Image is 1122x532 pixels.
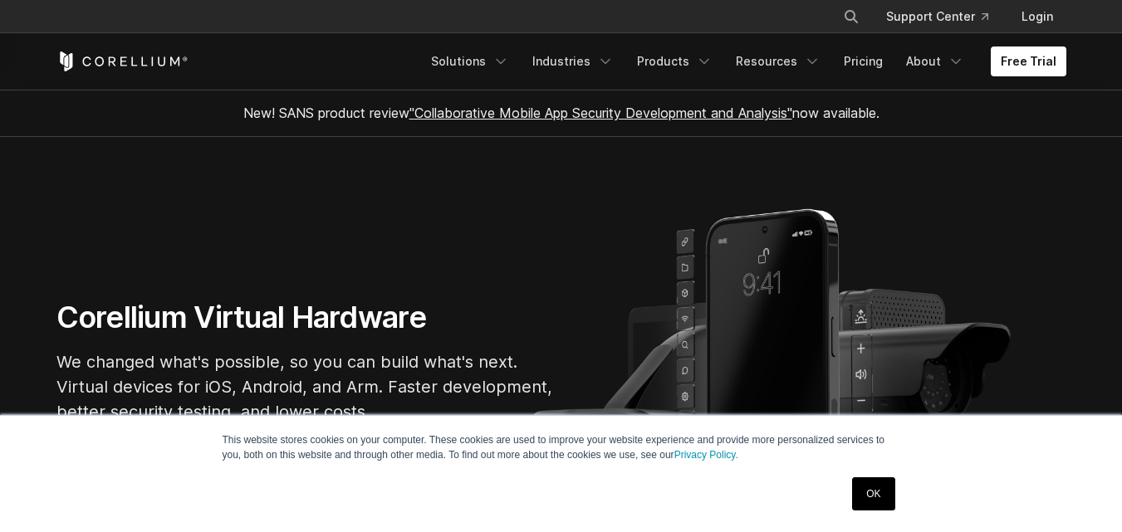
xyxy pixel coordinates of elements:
a: OK [852,477,894,510]
button: Search [836,2,866,32]
a: Free Trial [991,46,1066,76]
a: Solutions [421,46,519,76]
a: Products [627,46,723,76]
a: Corellium Home [56,51,189,71]
a: Login [1008,2,1066,32]
a: "Collaborative Mobile App Security Development and Analysis" [409,105,792,121]
div: Navigation Menu [421,46,1066,76]
div: Navigation Menu [823,2,1066,32]
a: Resources [726,46,830,76]
span: New! SANS product review now available. [243,105,879,121]
p: We changed what's possible, so you can build what's next. Virtual devices for iOS, Android, and A... [56,349,555,424]
a: Support Center [873,2,1002,32]
a: Privacy Policy. [674,449,738,461]
h1: Corellium Virtual Hardware [56,299,555,336]
a: About [896,46,974,76]
a: Pricing [834,46,893,76]
a: Industries [522,46,624,76]
p: This website stores cookies on your computer. These cookies are used to improve your website expe... [223,432,900,462]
